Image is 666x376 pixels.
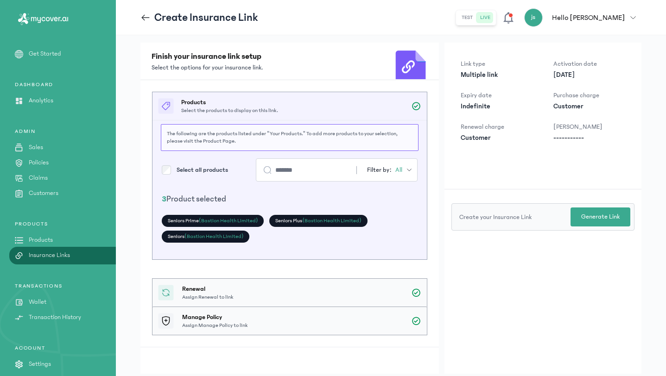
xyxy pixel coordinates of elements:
[29,188,58,198] p: Customers
[461,122,533,132] p: Renewal charge
[167,130,412,145] p: The following are the products listed under "Your Products." To add more products to your selecti...
[459,213,549,222] p: Create your Insurance Link
[553,91,625,100] p: Purchase charge
[367,165,412,175] div: Filter by:
[177,165,228,175] label: Select all products
[182,322,248,329] p: Assign Manage Policy to link
[553,59,625,69] p: Activation date
[461,91,533,100] p: Expiry date
[29,251,70,260] p: Insurance Links
[571,207,630,226] button: Generate Link
[162,215,264,227] div: Seniors Prime
[269,215,367,227] div: Seniors Plus
[182,294,234,301] p: Assign Renewal to link
[162,194,166,204] span: 3
[524,8,641,27] button: jsHello [PERSON_NAME]
[29,49,61,59] p: Get Started
[581,212,620,222] p: Generate Link
[182,313,248,322] h3: Manage Policy
[29,359,51,369] p: Settings
[181,107,278,114] p: Select the products to display on this link.
[29,297,46,307] p: Wallet
[182,284,234,294] h3: Renewal
[29,235,53,245] p: Products
[29,173,48,183] p: Claims
[29,143,43,152] p: Sales
[29,96,53,106] p: Analytics
[461,133,533,143] p: Customer
[553,133,625,143] p: -----------
[553,122,625,132] p: [PERSON_NAME]
[162,231,249,243] div: Seniors
[154,10,258,25] p: Create Insurance Link
[184,233,243,239] span: (Bastion Health Limited)
[461,70,533,80] p: Multiple link
[181,98,278,107] h5: Products
[199,218,258,224] span: (Bastion Health Limited)
[553,70,625,80] p: [DATE]
[29,158,49,168] p: Policies
[476,12,494,23] button: live
[553,102,625,111] p: Customer
[524,8,543,27] div: js
[461,102,533,111] p: Indefinite
[362,163,417,177] button: Filter by:All
[395,165,402,175] span: All
[552,12,625,23] p: Hello [PERSON_NAME]
[458,12,476,23] button: test
[302,218,361,224] span: (Bastion Health Limited)
[461,59,533,69] p: Link type
[162,193,418,206] h3: Product selected
[29,313,81,322] p: Transaction History
[152,50,263,63] h3: Finish your insurance link setup
[152,63,263,72] p: Select the options for your insurance link.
